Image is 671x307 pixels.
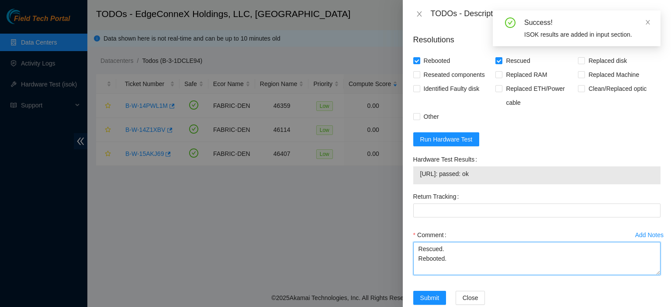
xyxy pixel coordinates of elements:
[413,291,446,305] button: Submit
[420,54,454,68] span: Rebooted
[420,110,443,124] span: Other
[502,68,550,82] span: Replaced RAM
[505,17,515,28] span: check-circle
[413,132,480,146] button: Run Hardware Test
[420,68,488,82] span: Reseated components
[456,291,485,305] button: Close
[635,232,664,238] div: Add Notes
[502,54,533,68] span: Rescued
[413,27,661,46] p: Resolutions
[585,54,630,68] span: Replaced disk
[420,169,654,179] span: [URL]: passed: ok
[413,242,661,275] textarea: Comment
[420,82,483,96] span: Identified Faulty disk
[635,228,664,242] button: Add Notes
[413,152,481,166] label: Hardware Test Results
[524,17,650,28] div: Success!
[502,82,578,110] span: Replaced ETH/Power cable
[431,7,661,21] div: TODOs - Description - B-W-14Z1XBV
[524,30,650,39] div: ISOK results are added in input section.
[585,68,643,82] span: Replaced Machine
[413,204,661,217] input: Return Tracking
[420,135,473,144] span: Run Hardware Test
[645,19,651,25] span: close
[413,228,450,242] label: Comment
[413,10,425,18] button: Close
[416,10,423,17] span: close
[463,293,478,303] span: Close
[420,293,439,303] span: Submit
[585,82,650,96] span: Clean/Replaced optic
[413,190,463,204] label: Return Tracking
